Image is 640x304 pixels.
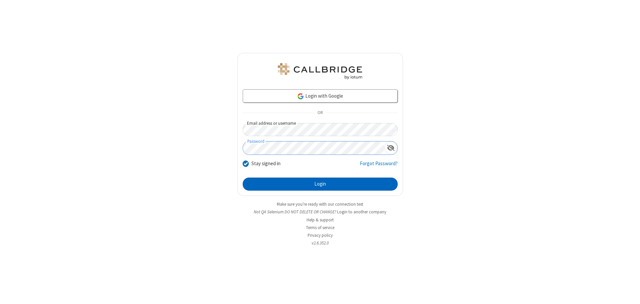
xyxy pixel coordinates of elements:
input: Password [243,141,384,155]
span: OR [315,108,325,118]
a: Terms of service [306,225,334,230]
a: Forgot Password? [360,160,398,173]
a: Make sure you're ready with our connection test [277,201,363,207]
img: google-icon.png [297,93,304,100]
li: v2.6.352.0 [237,240,403,246]
label: Stay signed in [251,160,281,168]
div: Show password [384,141,397,154]
input: Email address or username [243,123,398,136]
a: Help & support [307,217,334,223]
button: Login [243,178,398,191]
button: Login to another company [337,209,386,215]
a: Privacy policy [308,232,333,238]
li: Not QA Selenium DO NOT DELETE OR CHANGE? [237,209,403,215]
img: QA Selenium DO NOT DELETE OR CHANGE [276,63,364,79]
a: Login with Google [243,89,398,103]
